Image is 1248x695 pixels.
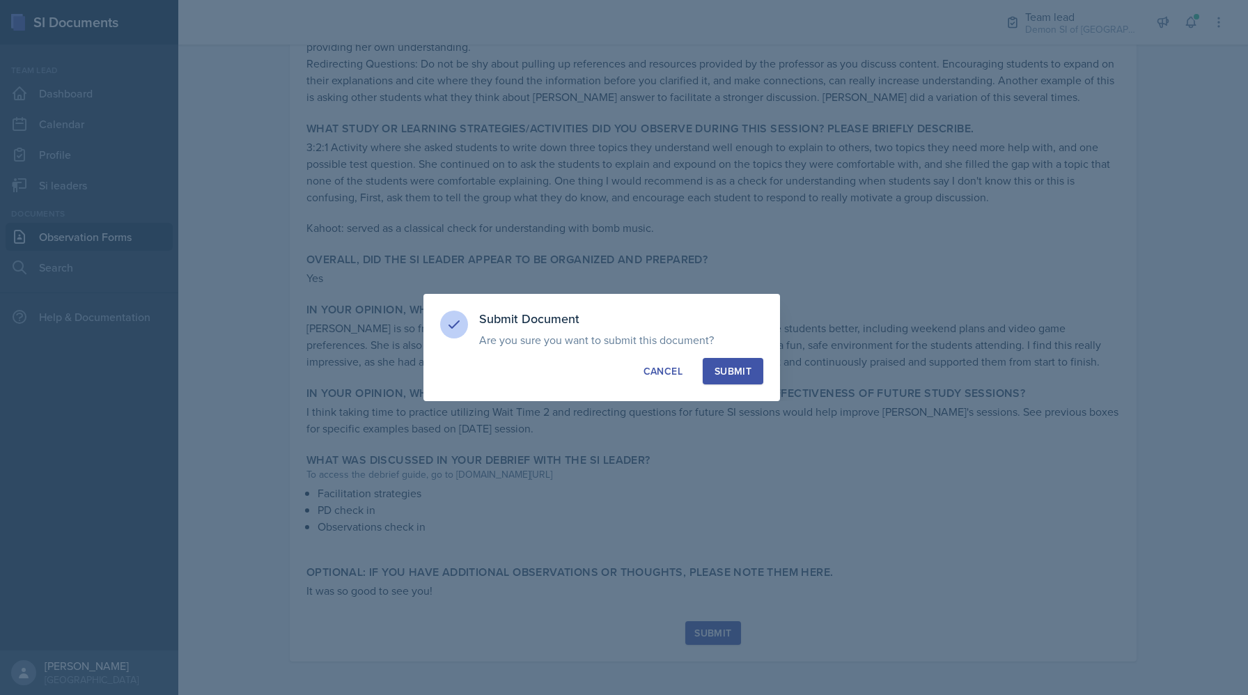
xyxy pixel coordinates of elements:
[643,364,682,378] div: Cancel
[479,333,763,347] p: Are you sure you want to submit this document?
[479,311,763,327] h3: Submit Document
[715,364,751,378] div: Submit
[703,358,763,384] button: Submit
[632,358,694,384] button: Cancel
